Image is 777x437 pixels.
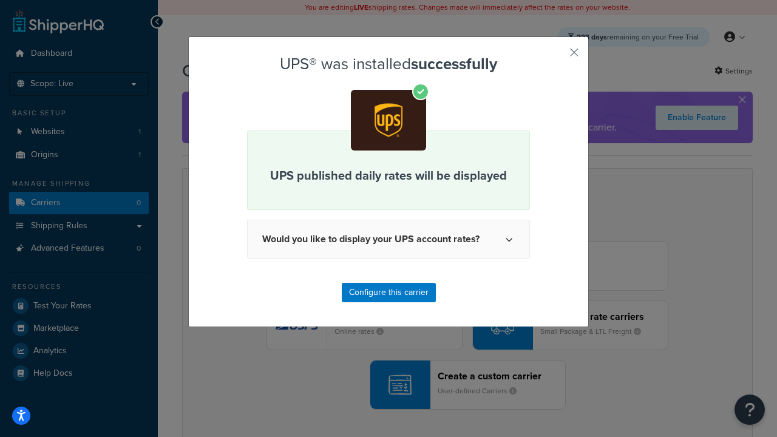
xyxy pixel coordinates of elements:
[342,283,436,302] button: Configure this carrier
[351,90,426,150] img: app-ups.png
[247,220,530,259] button: Would you like to display your UPS account rates?
[262,166,515,185] p: UPS published daily rates will be displayed
[411,52,497,75] strong: successfully
[247,55,530,73] h2: UPS® was installed
[412,83,429,100] i: Check mark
